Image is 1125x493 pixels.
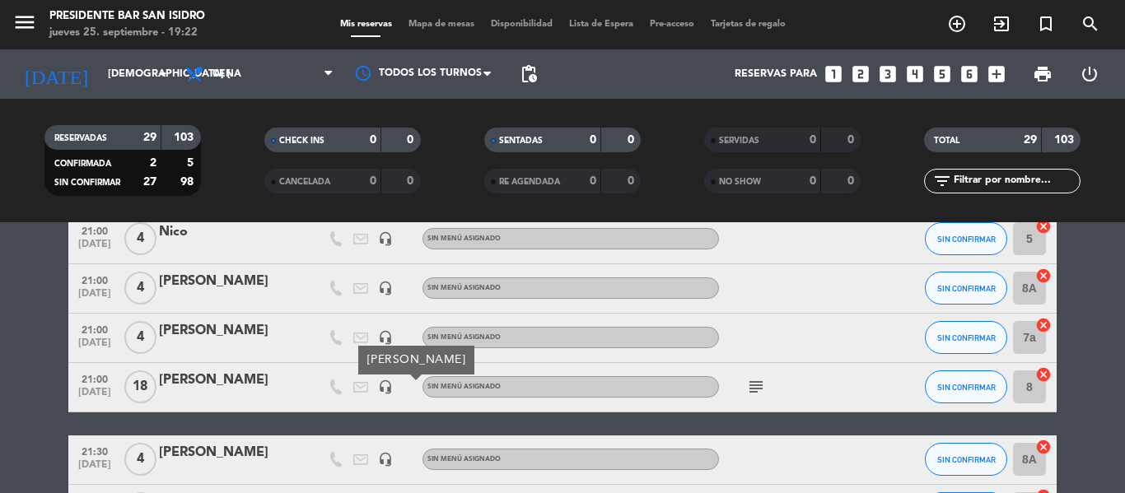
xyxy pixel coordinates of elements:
[54,179,120,187] span: SIN CONFIRMAR
[124,321,156,354] span: 4
[400,20,483,29] span: Mapa de mesas
[1035,366,1052,383] i: cancel
[150,157,156,169] strong: 2
[153,64,173,84] i: arrow_drop_down
[12,56,100,92] i: [DATE]
[74,221,115,240] span: 21:00
[74,270,115,289] span: 21:00
[823,63,844,85] i: looks_one
[947,14,967,34] i: add_circle_outline
[174,132,197,143] strong: 103
[124,443,156,476] span: 4
[934,137,959,145] span: TOTAL
[904,63,926,85] i: looks_4
[54,134,107,142] span: RESERVADAS
[937,235,996,244] span: SIN CONFIRMAR
[74,441,115,460] span: 21:30
[561,20,642,29] span: Lista de Espera
[847,175,857,187] strong: 0
[519,64,539,84] span: pending_actions
[746,377,766,397] i: subject
[719,178,761,186] span: NO SHOW
[937,284,996,293] span: SIN CONFIRMAR
[358,346,474,374] div: [PERSON_NAME]
[628,175,637,187] strong: 0
[499,178,560,186] span: RE AGENDADA
[159,271,299,292] div: [PERSON_NAME]
[378,231,393,246] i: headset_mic
[159,320,299,342] div: [PERSON_NAME]
[590,175,596,187] strong: 0
[925,443,1007,476] button: SIN CONFIRMAR
[937,455,996,464] span: SIN CONFIRMAR
[212,68,241,80] span: Cena
[1035,439,1052,455] i: cancel
[427,334,501,341] span: Sin menú asignado
[279,178,330,186] span: CANCELADA
[74,337,115,356] span: [DATE]
[279,137,324,145] span: CHECK INS
[986,63,1007,85] i: add_box
[159,370,299,391] div: [PERSON_NAME]
[187,157,197,169] strong: 5
[847,134,857,146] strong: 0
[925,222,1007,255] button: SIN CONFIRMAR
[1081,14,1100,34] i: search
[810,134,816,146] strong: 0
[370,175,376,187] strong: 0
[877,63,899,85] i: looks_3
[159,221,299,243] div: Nico
[332,20,400,29] span: Mis reservas
[925,370,1007,403] button: SIN CONFIRMAR
[378,452,393,467] i: headset_mic
[124,272,156,305] span: 4
[628,134,637,146] strong: 0
[378,379,393,394] i: headset_mic
[590,134,596,146] strong: 0
[499,137,543,145] span: SENTADAS
[959,63,980,85] i: looks_6
[931,63,953,85] i: looks_5
[810,175,816,187] strong: 0
[1035,267,1052,284] i: cancel
[937,383,996,392] span: SIN CONFIRMAR
[992,14,1011,34] i: exit_to_app
[1054,134,1077,146] strong: 103
[180,176,197,188] strong: 98
[925,321,1007,354] button: SIN CONFIRMAR
[370,134,376,146] strong: 0
[124,222,156,255] span: 4
[143,132,156,143] strong: 29
[378,330,393,345] i: headset_mic
[1036,14,1056,34] i: turned_in_not
[952,172,1080,190] input: Filtrar por nombre...
[427,285,501,291] span: Sin menú asignado
[642,20,703,29] span: Pre-acceso
[159,442,299,463] div: [PERSON_NAME]
[143,176,156,188] strong: 27
[1066,49,1113,99] div: LOG OUT
[407,175,417,187] strong: 0
[427,456,501,463] span: Sin menú asignado
[427,384,501,390] span: Sin menú asignado
[703,20,794,29] span: Tarjetas de regalo
[74,459,115,478] span: [DATE]
[74,369,115,388] span: 21:00
[719,137,759,145] span: SERVIDAS
[1035,218,1052,235] i: cancel
[735,68,817,80] span: Reservas para
[74,387,115,406] span: [DATE]
[49,25,205,41] div: jueves 25. septiembre - 19:22
[124,370,156,403] span: 18
[378,281,393,295] i: headset_mic
[1033,64,1053,84] span: print
[74,239,115,258] span: [DATE]
[850,63,871,85] i: looks_two
[1080,64,1099,84] i: power_settings_new
[74,319,115,338] span: 21:00
[49,8,205,25] div: Presidente Bar San Isidro
[1024,134,1037,146] strong: 29
[12,10,37,40] button: menu
[54,160,111,168] span: CONFIRMADA
[74,288,115,307] span: [DATE]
